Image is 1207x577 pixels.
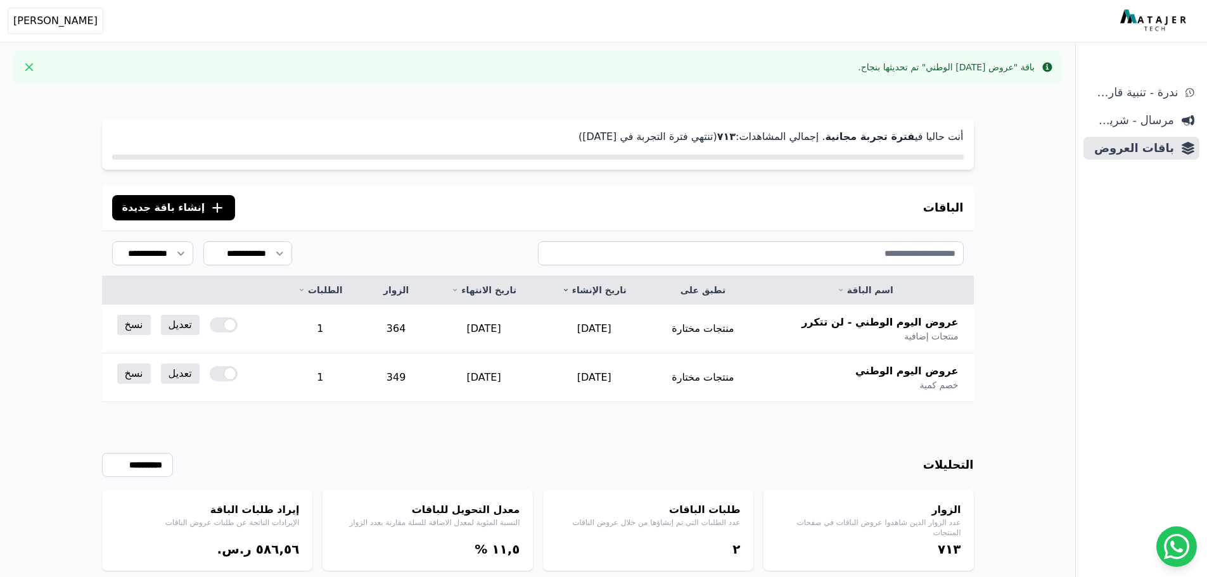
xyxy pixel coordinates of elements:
[161,364,200,384] a: تعديل
[428,353,539,402] td: [DATE]
[554,284,634,296] a: تاريخ الإنشاء
[277,305,364,353] td: 1
[117,364,151,384] a: نسخ
[335,502,520,517] h4: معدل التحويل للباقات
[1120,10,1189,32] img: MatajerTech Logo
[539,353,649,402] td: [DATE]
[801,315,958,330] span: عروض اليوم الوطني - لن تتكرر
[923,199,964,217] h3: الباقات
[858,61,1035,73] div: باقة "عروض [DATE] الوطني" تم تحديثها بنجاح.
[292,284,348,296] a: الطلبات
[1089,111,1174,129] span: مرسال - شريط دعاية
[115,502,300,517] h4: إيراد طلبات الباقة
[923,456,974,474] h3: التحليلات
[1089,139,1174,157] span: باقات العروض
[428,305,539,353] td: [DATE]
[112,129,964,144] p: أنت حاليا في . إجمالي المشاهدات: (تنتهي فترة التجربة في [DATE])
[1089,84,1178,101] span: ندرة - تنبية قارب علي النفاذ
[335,517,520,528] p: النسبة المئوية لمعدل الاضافة للسلة مقارنة بعدد الزوار
[556,517,741,528] p: عدد الطلبات التي تم إنشاؤها من خلال عروض الباقات
[8,8,103,34] button: [PERSON_NAME]
[19,57,39,77] button: Close
[776,517,961,538] p: عدد الزوار الذين شاهدوا عروض الباقات في صفحات المنتجات
[776,540,961,558] div: ٧١۳
[364,276,428,305] th: الزوار
[855,364,959,379] span: عروض اليوم الوطني
[161,315,200,335] a: تعديل
[122,200,205,215] span: إنشاء باقة جديدة
[904,330,958,343] span: منتجات إضافية
[649,305,757,353] td: منتجات مختارة
[13,13,98,29] span: [PERSON_NAME]
[556,502,741,517] h4: طلبات الباقات
[717,130,736,143] strong: ٧١۳
[117,315,151,335] a: نسخ
[277,353,364,402] td: 1
[112,195,236,220] button: إنشاء باقة جديدة
[556,540,741,558] div: ٢
[444,284,524,296] a: تاريخ الانتهاء
[649,276,757,305] th: تطبق على
[364,305,428,353] td: 364
[364,353,428,402] td: 349
[649,353,757,402] td: منتجات مختارة
[539,305,649,353] td: [DATE]
[919,379,958,391] span: خصم كمية
[256,542,300,557] bdi: ٥٨٦,٥٦
[492,542,520,557] bdi: ١١,٥
[475,542,487,557] span: %
[115,517,300,528] p: الإيرادات الناتجة عن طلبات عروض الباقات
[776,502,961,517] h4: الزوار
[217,542,252,557] span: ر.س.
[772,284,958,296] a: اسم الباقة
[825,130,914,143] strong: فترة تجربة مجانية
